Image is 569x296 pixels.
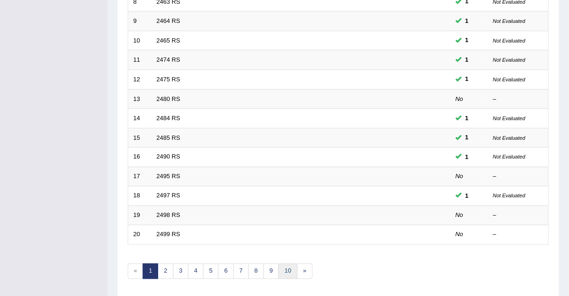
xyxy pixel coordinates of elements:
[188,264,204,279] a: 4
[157,192,181,199] a: 2497 RS
[493,211,544,220] div: –
[462,16,473,26] span: You can still take this question
[158,264,173,279] a: 2
[218,264,233,279] a: 6
[493,57,525,63] small: Not Evaluated
[157,231,181,238] a: 2499 RS
[493,38,525,43] small: Not Evaluated
[263,264,279,279] a: 9
[493,18,525,24] small: Not Evaluated
[248,264,264,279] a: 8
[128,187,152,206] td: 18
[456,95,464,102] em: No
[493,77,525,82] small: Not Evaluated
[203,264,219,279] a: 5
[128,167,152,187] td: 17
[493,173,544,181] div: –
[462,191,473,201] span: You can still take this question
[128,51,152,70] td: 11
[456,212,464,219] em: No
[493,135,525,141] small: Not Evaluated
[128,12,152,31] td: 9
[278,264,297,279] a: 10
[456,173,464,180] em: No
[128,206,152,225] td: 19
[233,264,249,279] a: 7
[493,116,525,121] small: Not Evaluated
[173,264,189,279] a: 3
[128,128,152,148] td: 15
[297,264,313,279] a: »
[157,76,181,83] a: 2475 RS
[157,37,181,44] a: 2465 RS
[462,133,473,143] span: You can still take this question
[157,212,181,219] a: 2498 RS
[128,109,152,129] td: 14
[493,193,525,199] small: Not Evaluated
[157,134,181,141] a: 2485 RS
[157,153,181,160] a: 2490 RS
[157,173,181,180] a: 2495 RS
[462,74,473,84] span: You can still take this question
[462,36,473,45] span: You can still take this question
[157,17,181,24] a: 2464 RS
[456,231,464,238] em: No
[157,56,181,63] a: 2474 RS
[493,154,525,160] small: Not Evaluated
[462,55,473,65] span: You can still take this question
[128,70,152,89] td: 12
[462,114,473,123] span: You can still take this question
[143,264,158,279] a: 1
[128,225,152,245] td: 20
[157,95,181,102] a: 2480 RS
[128,148,152,167] td: 16
[157,115,181,122] a: 2484 RS
[493,95,544,104] div: –
[128,89,152,109] td: 13
[128,264,143,279] span: «
[493,231,544,239] div: –
[128,31,152,51] td: 10
[462,152,473,162] span: You can still take this question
